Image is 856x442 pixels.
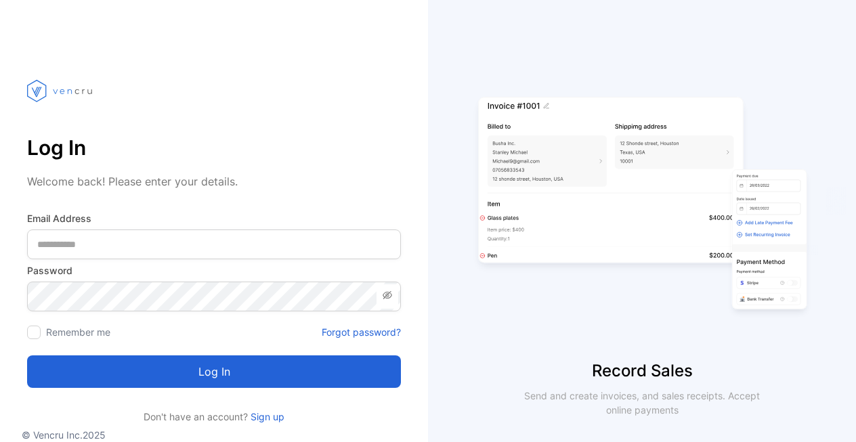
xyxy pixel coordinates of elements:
img: slider image [473,54,811,359]
button: Log in [27,355,401,388]
a: Sign up [248,411,284,422]
p: Don't have an account? [27,410,401,424]
p: Send and create invoices, and sales receipts. Accept online payments [512,389,772,417]
label: Email Address [27,211,401,225]
p: Record Sales [428,359,856,383]
a: Forgot password? [322,325,401,339]
p: Log In [27,131,401,164]
img: vencru logo [27,54,95,127]
label: Password [27,263,401,278]
label: Remember me [46,326,110,338]
p: Welcome back! Please enter your details. [27,173,401,190]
